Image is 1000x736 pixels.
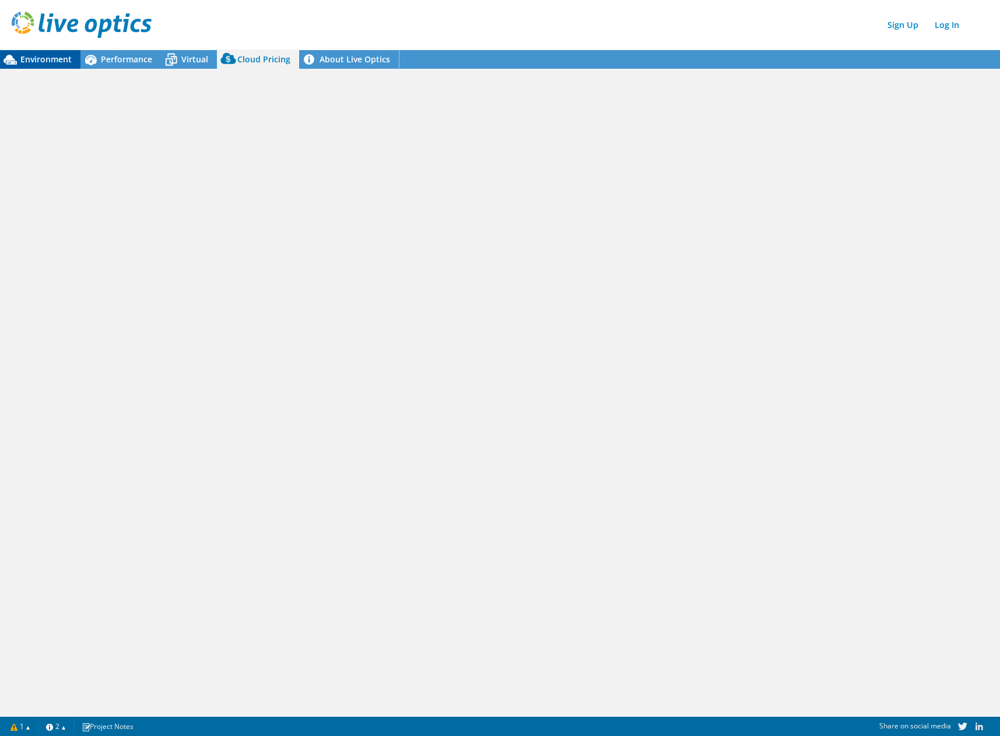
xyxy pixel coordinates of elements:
span: Performance [101,54,152,65]
a: Log In [929,16,965,33]
a: About Live Optics [299,50,399,69]
img: live_optics_svg.svg [12,12,152,38]
span: Virtual [181,54,208,65]
a: 1 [2,719,38,734]
a: Sign Up [882,16,924,33]
span: Share on social media [879,721,951,731]
a: Project Notes [73,719,142,734]
a: 2 [38,719,74,734]
span: Environment [20,54,72,65]
span: Cloud Pricing [237,54,290,65]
